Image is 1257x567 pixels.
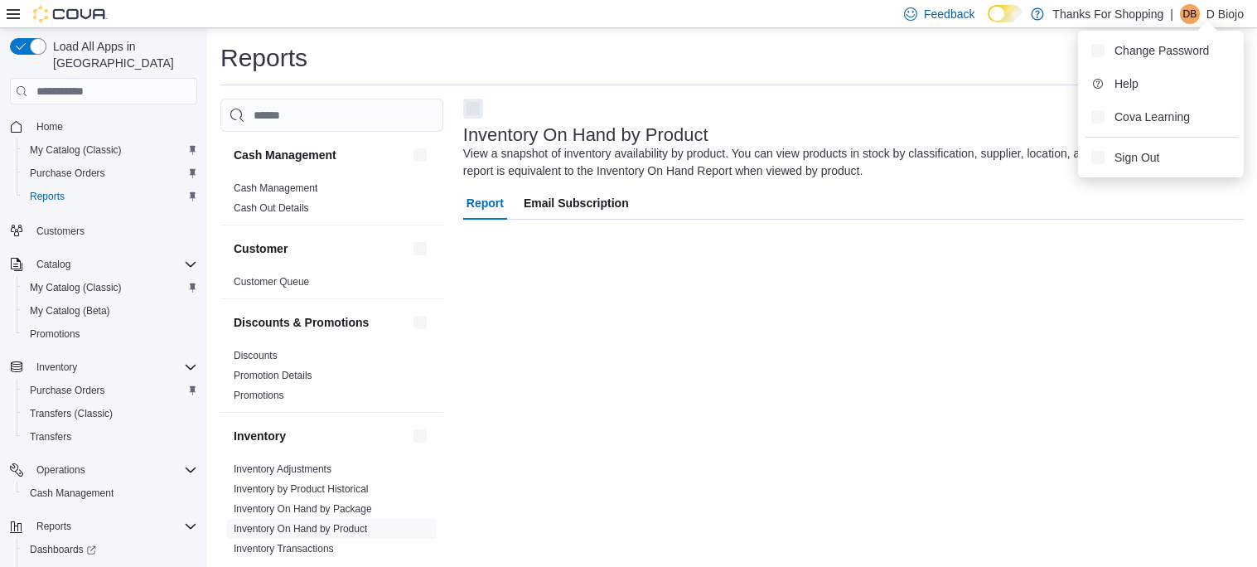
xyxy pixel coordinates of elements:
[463,125,708,145] h3: Inventory On Hand by Product
[234,502,372,516] span: Inventory On Hand by Package
[17,138,204,162] button: My Catalog (Classic)
[17,276,204,299] button: My Catalog (Classic)
[1180,4,1200,24] div: D Biojo
[30,460,92,480] button: Operations
[988,22,989,23] span: Dark Mode
[30,327,80,341] span: Promotions
[1170,4,1173,24] p: |
[23,540,197,560] span: Dashboards
[17,538,204,561] a: Dashboards
[17,322,204,346] button: Promotions
[1114,149,1159,166] span: Sign Out
[36,361,77,374] span: Inventory
[524,187,629,220] span: Email Subscription
[234,182,317,195] span: Cash Management
[30,254,197,274] span: Catalog
[30,190,65,203] span: Reports
[234,389,284,402] span: Promotions
[234,370,312,381] a: Promotion Details
[1085,144,1237,171] button: Sign Out
[30,384,105,397] span: Purchase Orders
[30,460,197,480] span: Operations
[17,162,204,185] button: Purchase Orders
[463,99,483,119] button: Next
[1206,4,1244,24] p: D Biojo
[17,425,204,448] button: Transfers
[234,349,278,362] span: Discounts
[220,272,443,298] div: Customer
[1085,37,1237,64] button: Change Password
[17,185,204,208] button: Reports
[234,542,334,555] span: Inventory Transactions
[234,147,336,163] h3: Cash Management
[1052,4,1163,24] p: Thanks For Shopping
[220,178,443,225] div: Cash Management
[36,120,63,133] span: Home
[3,218,204,242] button: Customers
[3,458,204,482] button: Operations
[30,304,110,317] span: My Catalog (Beta)
[23,540,103,560] a: Dashboards
[23,140,197,160] span: My Catalog (Classic)
[410,145,430,165] button: Cash Management
[1114,42,1209,59] span: Change Password
[23,278,128,298] a: My Catalog (Classic)
[36,463,85,477] span: Operations
[234,201,309,215] span: Cash Out Details
[23,380,197,400] span: Purchase Orders
[23,163,112,183] a: Purchase Orders
[1183,4,1197,24] span: DB
[1114,109,1190,125] span: Cova Learning
[30,407,113,420] span: Transfers (Classic)
[988,5,1023,22] input: Dark Mode
[23,301,197,321] span: My Catalog (Beta)
[33,6,108,22] img: Cova
[30,543,96,556] span: Dashboards
[30,116,197,137] span: Home
[234,543,334,555] a: Inventory Transactions
[3,114,204,138] button: Home
[30,516,197,536] span: Reports
[3,515,204,538] button: Reports
[463,145,1235,180] div: View a snapshot of inventory availability by product. You can view products in stock by classific...
[410,239,430,259] button: Customer
[3,356,204,379] button: Inventory
[1085,70,1237,97] button: Help
[234,428,407,444] button: Inventory
[23,324,87,344] a: Promotions
[46,38,197,71] span: Load All Apps in [GEOGRAPHIC_DATA]
[23,278,197,298] span: My Catalog (Classic)
[17,402,204,425] button: Transfers (Classic)
[23,427,78,447] a: Transfers
[23,483,197,503] span: Cash Management
[30,167,105,180] span: Purchase Orders
[30,117,70,137] a: Home
[234,276,309,288] a: Customer Queue
[220,41,307,75] h1: Reports
[23,324,197,344] span: Promotions
[234,463,331,475] a: Inventory Adjustments
[30,430,71,443] span: Transfers
[234,482,369,496] span: Inventory by Product Historical
[410,426,430,446] button: Inventory
[924,6,974,22] span: Feedback
[234,240,407,257] button: Customer
[234,314,407,331] button: Discounts & Promotions
[410,313,430,332] button: Discounts & Promotions
[30,516,78,536] button: Reports
[30,254,77,274] button: Catalog
[17,482,204,505] button: Cash Management
[23,187,197,206] span: Reports
[30,357,84,377] button: Inventory
[234,275,309,288] span: Customer Queue
[30,357,197,377] span: Inventory
[234,523,367,535] a: Inventory On Hand by Product
[234,202,309,214] a: Cash Out Details
[36,520,71,533] span: Reports
[36,258,70,271] span: Catalog
[234,240,288,257] h3: Customer
[234,390,284,401] a: Promotions
[23,404,119,424] a: Transfers (Classic)
[23,404,197,424] span: Transfers (Classic)
[220,346,443,412] div: Discounts & Promotions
